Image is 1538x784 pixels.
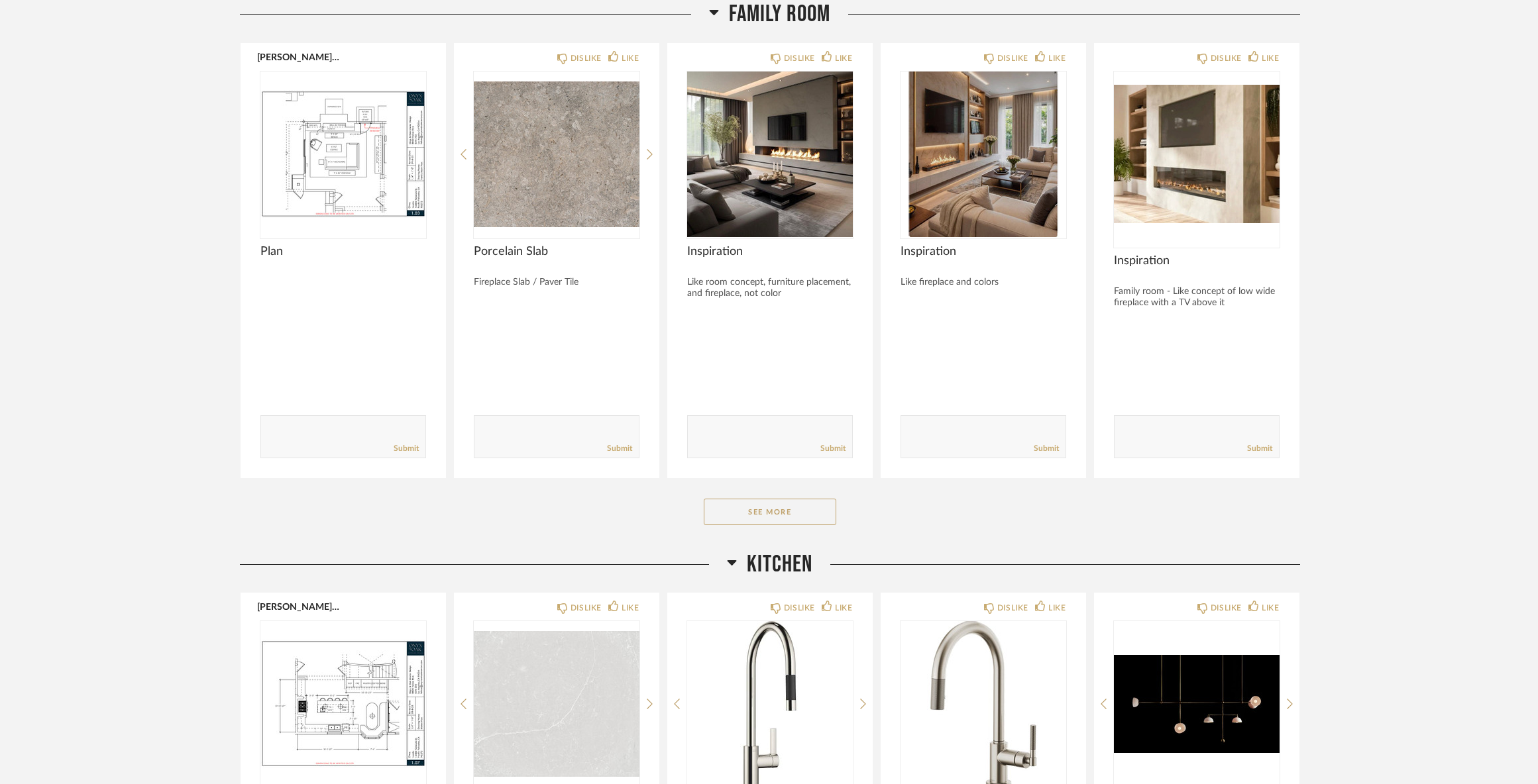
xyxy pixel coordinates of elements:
div: Fireplace Slab / Paver Tile [474,277,639,288]
a: Submit [607,443,632,454]
button: See More [704,499,836,525]
div: 0 [1114,72,1280,237]
div: DISLIKE [1211,601,1242,614]
button: [PERSON_NAME] Residence 7.pdf [257,601,340,612]
div: Family room - Like concept of low wide fireplace with a TV above it [1114,286,1280,309]
div: LIKE [1262,52,1279,65]
span: Plan [260,244,426,259]
img: undefined [901,72,1066,237]
div: DISLIKE [784,52,815,65]
a: Submit [1247,443,1272,454]
div: Like room concept, furniture placement, and fireplace, not color [687,277,853,299]
div: DISLIKE [571,52,602,65]
img: undefined [687,72,853,237]
div: DISLIKE [1211,52,1242,65]
div: LIKE [622,601,639,614]
span: Porcelain Slab [474,244,639,259]
div: LIKE [1048,52,1066,65]
div: LIKE [1048,601,1066,614]
div: LIKE [1262,601,1279,614]
div: LIKE [835,52,852,65]
img: undefined [1114,72,1280,237]
a: Submit [820,443,846,454]
div: DISLIKE [997,52,1028,65]
span: Inspiration [901,244,1066,259]
button: [PERSON_NAME] Residence 3.pdf [257,52,340,62]
div: LIKE [835,601,852,614]
div: LIKE [622,52,639,65]
a: Submit [394,443,419,454]
div: DISLIKE [784,601,815,614]
img: undefined [260,72,426,237]
a: Submit [1034,443,1059,454]
span: Inspiration [687,244,853,259]
div: DISLIKE [997,601,1028,614]
span: Kitchen [747,550,812,579]
img: undefined [474,72,639,237]
div: DISLIKE [571,601,602,614]
span: Inspiration [1114,254,1280,268]
div: Like fireplace and colors [901,277,1066,288]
